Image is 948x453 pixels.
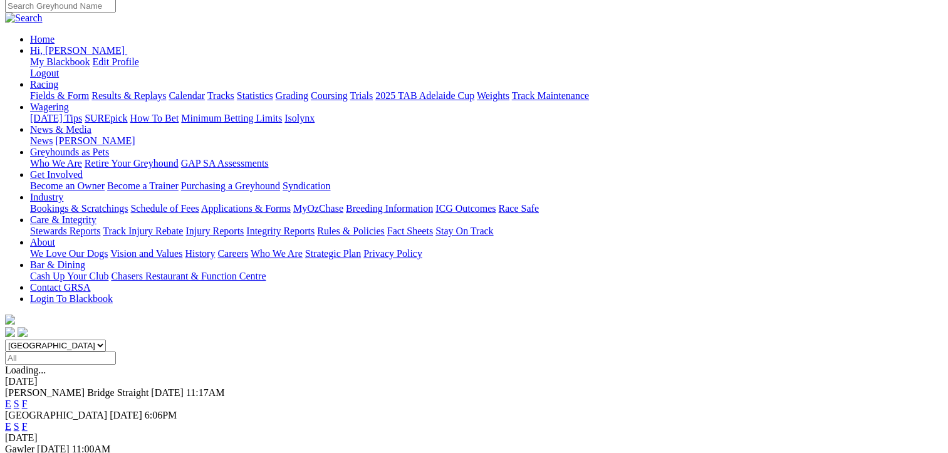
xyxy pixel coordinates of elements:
[237,90,273,101] a: Statistics
[201,203,291,214] a: Applications & Forms
[30,248,943,259] div: About
[30,135,943,147] div: News & Media
[22,398,28,409] a: F
[30,226,943,237] div: Care & Integrity
[30,248,108,259] a: We Love Our Dogs
[435,203,496,214] a: ICG Outcomes
[103,226,183,236] a: Track Injury Rebate
[305,248,361,259] a: Strategic Plan
[145,410,177,420] span: 6:06PM
[181,180,280,191] a: Purchasing a Greyhound
[151,387,184,398] span: [DATE]
[435,226,493,236] a: Stay On Track
[5,410,107,420] span: [GEOGRAPHIC_DATA]
[18,327,28,337] img: twitter.svg
[186,387,225,398] span: 11:17AM
[284,113,315,123] a: Isolynx
[293,203,343,214] a: MyOzChase
[30,90,943,102] div: Racing
[14,398,19,409] a: S
[30,45,127,56] a: Hi, [PERSON_NAME]
[30,192,63,202] a: Industry
[30,34,55,44] a: Home
[512,90,589,101] a: Track Maintenance
[30,282,90,293] a: Contact GRSA
[5,315,15,325] img: logo-grsa-white.png
[93,56,139,67] a: Edit Profile
[30,147,109,157] a: Greyhounds as Pets
[5,365,46,375] span: Loading...
[30,203,943,214] div: Industry
[276,90,308,101] a: Grading
[30,214,96,225] a: Care & Integrity
[30,135,53,146] a: News
[22,421,28,432] a: F
[130,113,179,123] a: How To Bet
[477,90,509,101] a: Weights
[30,102,69,112] a: Wagering
[350,90,373,101] a: Trials
[14,421,19,432] a: S
[30,259,85,270] a: Bar & Dining
[91,90,166,101] a: Results & Replays
[30,113,943,124] div: Wagering
[5,376,943,387] div: [DATE]
[311,90,348,101] a: Coursing
[5,398,11,409] a: E
[55,135,135,146] a: [PERSON_NAME]
[30,158,82,169] a: Who We Are
[346,203,433,214] a: Breeding Information
[30,124,91,135] a: News & Media
[30,226,100,236] a: Stewards Reports
[30,90,89,101] a: Fields & Form
[246,226,315,236] a: Integrity Reports
[30,180,105,191] a: Become an Owner
[317,226,385,236] a: Rules & Policies
[181,158,269,169] a: GAP SA Assessments
[110,248,182,259] a: Vision and Values
[498,203,538,214] a: Race Safe
[387,226,433,236] a: Fact Sheets
[30,203,128,214] a: Bookings & Scratchings
[5,387,148,398] span: [PERSON_NAME] Bridge Straight
[110,410,142,420] span: [DATE]
[363,248,422,259] a: Privacy Policy
[30,180,943,192] div: Get Involved
[30,56,943,79] div: Hi, [PERSON_NAME]
[30,237,55,247] a: About
[30,56,90,67] a: My Blackbook
[217,248,248,259] a: Careers
[207,90,234,101] a: Tracks
[85,113,127,123] a: SUREpick
[111,271,266,281] a: Chasers Restaurant & Function Centre
[30,158,943,169] div: Greyhounds as Pets
[85,158,179,169] a: Retire Your Greyhound
[251,248,303,259] a: Who We Are
[30,271,943,282] div: Bar & Dining
[130,203,199,214] a: Schedule of Fees
[375,90,474,101] a: 2025 TAB Adelaide Cup
[30,169,83,180] a: Get Involved
[5,432,943,444] div: [DATE]
[30,293,113,304] a: Login To Blackbook
[30,79,58,90] a: Racing
[5,327,15,337] img: facebook.svg
[107,180,179,191] a: Become a Trainer
[5,351,116,365] input: Select date
[169,90,205,101] a: Calendar
[5,13,43,24] img: Search
[181,113,282,123] a: Minimum Betting Limits
[185,226,244,236] a: Injury Reports
[30,68,59,78] a: Logout
[30,271,108,281] a: Cash Up Your Club
[30,113,82,123] a: [DATE] Tips
[185,248,215,259] a: History
[5,421,11,432] a: E
[30,45,125,56] span: Hi, [PERSON_NAME]
[283,180,330,191] a: Syndication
